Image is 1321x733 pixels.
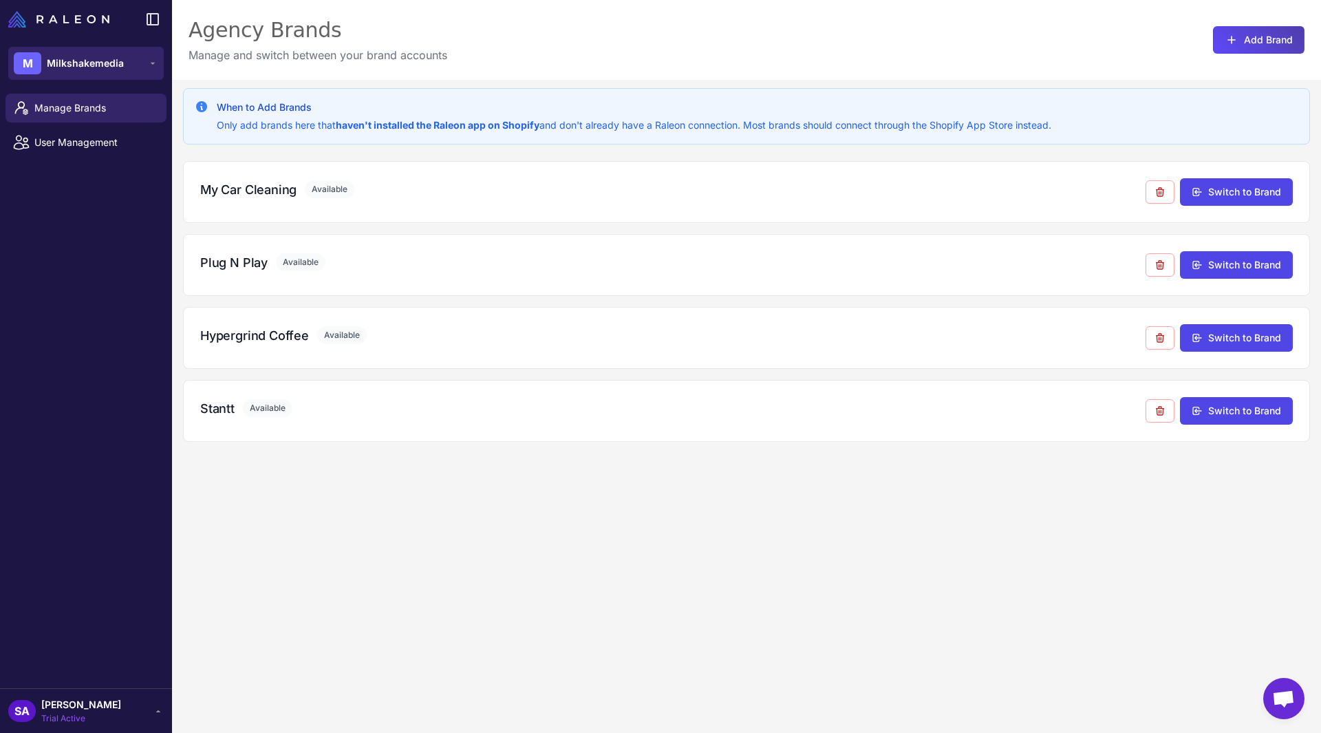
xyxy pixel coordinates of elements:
[6,128,167,157] a: User Management
[243,399,292,417] span: Available
[217,100,1051,115] h3: When to Add Brands
[1180,251,1293,279] button: Switch to Brand
[1146,326,1174,350] button: Remove from agency
[200,399,235,418] h3: Stantt
[41,712,121,725] span: Trial Active
[34,135,155,150] span: User Management
[1146,253,1174,277] button: Remove from agency
[1213,26,1304,54] button: Add Brand
[6,94,167,123] a: Manage Brands
[34,100,155,116] span: Manage Brands
[1180,178,1293,206] button: Switch to Brand
[217,118,1051,133] p: Only add brands here that and don't already have a Raleon connection. Most brands should connect ...
[1146,180,1174,204] button: Remove from agency
[336,119,539,131] strong: haven't installed the Raleon app on Shopify
[1263,678,1304,719] div: Open chat
[305,180,354,198] span: Available
[8,11,115,28] a: Raleon Logo
[41,697,121,712] span: [PERSON_NAME]
[189,47,447,63] p: Manage and switch between your brand accounts
[14,52,41,74] div: M
[1180,397,1293,425] button: Switch to Brand
[200,253,268,272] h3: Plug N Play
[1180,324,1293,352] button: Switch to Brand
[8,700,36,722] div: SA
[47,56,124,71] span: Milkshakemedia
[1146,399,1174,423] button: Remove from agency
[200,326,309,345] h3: Hypergrind Coffee
[276,253,325,271] span: Available
[317,326,367,344] span: Available
[8,47,164,80] button: MMilkshakemedia
[189,17,447,44] div: Agency Brands
[8,11,109,28] img: Raleon Logo
[200,180,297,199] h3: My Car Cleaning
